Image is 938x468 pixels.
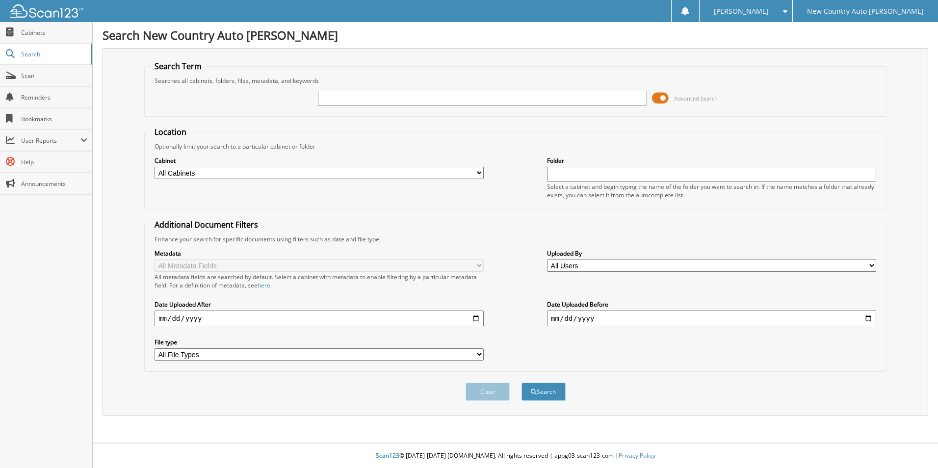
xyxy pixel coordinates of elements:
div: All metadata fields are searched by default. Select a cabinet with metadata to enable filtering b... [155,273,484,289]
div: Searches all cabinets, folders, files, metadata, and keywords [150,77,881,85]
span: [PERSON_NAME] [714,8,769,14]
input: start [155,311,484,326]
label: File type [155,338,484,346]
span: Scan [21,72,87,80]
label: Cabinet [155,156,484,165]
img: scan123-logo-white.svg [10,4,83,18]
div: Optionally limit your search to a particular cabinet or folder [150,142,881,151]
span: Advanced Search [674,95,718,102]
span: Cabinets [21,28,87,37]
div: Enhance your search for specific documents using filters such as date and file type. [150,235,881,243]
span: New Country Auto [PERSON_NAME] [807,8,924,14]
button: Clear [466,383,510,401]
span: Scan123 [376,451,399,460]
span: Search [21,50,86,58]
div: Select a cabinet and begin typing the name of the folder you want to search in. If the name match... [547,182,876,199]
legend: Search Term [150,61,207,72]
label: Metadata [155,249,484,258]
a: here [258,281,270,289]
span: Bookmarks [21,115,87,123]
label: Date Uploaded Before [547,300,876,309]
span: Help [21,158,87,166]
legend: Location [150,127,191,137]
input: end [547,311,876,326]
label: Folder [547,156,876,165]
legend: Additional Document Filters [150,219,263,230]
div: © [DATE]-[DATE] [DOMAIN_NAME]. All rights reserved | appg03-scan123-com | [93,444,938,468]
span: User Reports [21,136,80,145]
label: Date Uploaded After [155,300,484,309]
span: Announcements [21,180,87,188]
button: Search [521,383,566,401]
span: Reminders [21,93,87,102]
label: Uploaded By [547,249,876,258]
h1: Search New Country Auto [PERSON_NAME] [103,27,928,43]
a: Privacy Policy [619,451,655,460]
